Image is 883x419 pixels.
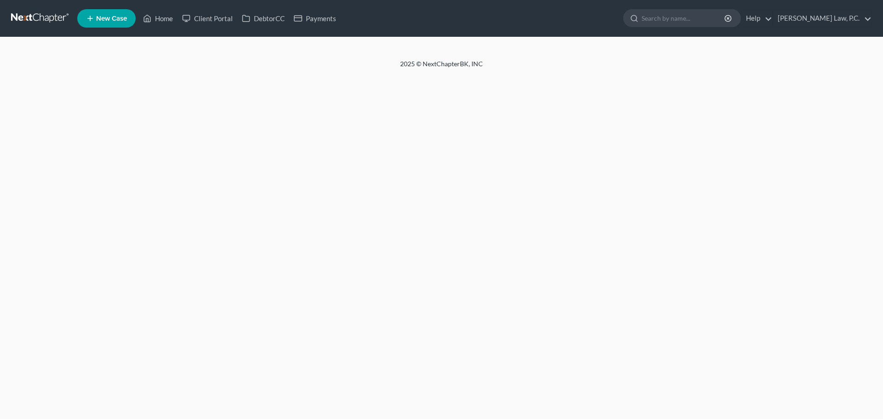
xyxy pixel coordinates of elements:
input: Search by name... [642,10,726,27]
a: Help [741,10,772,27]
a: Client Portal [178,10,237,27]
span: New Case [96,15,127,22]
a: [PERSON_NAME] Law, P.C. [773,10,872,27]
div: 2025 © NextChapterBK, INC [179,59,704,76]
a: DebtorCC [237,10,289,27]
a: Home [138,10,178,27]
a: Payments [289,10,341,27]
